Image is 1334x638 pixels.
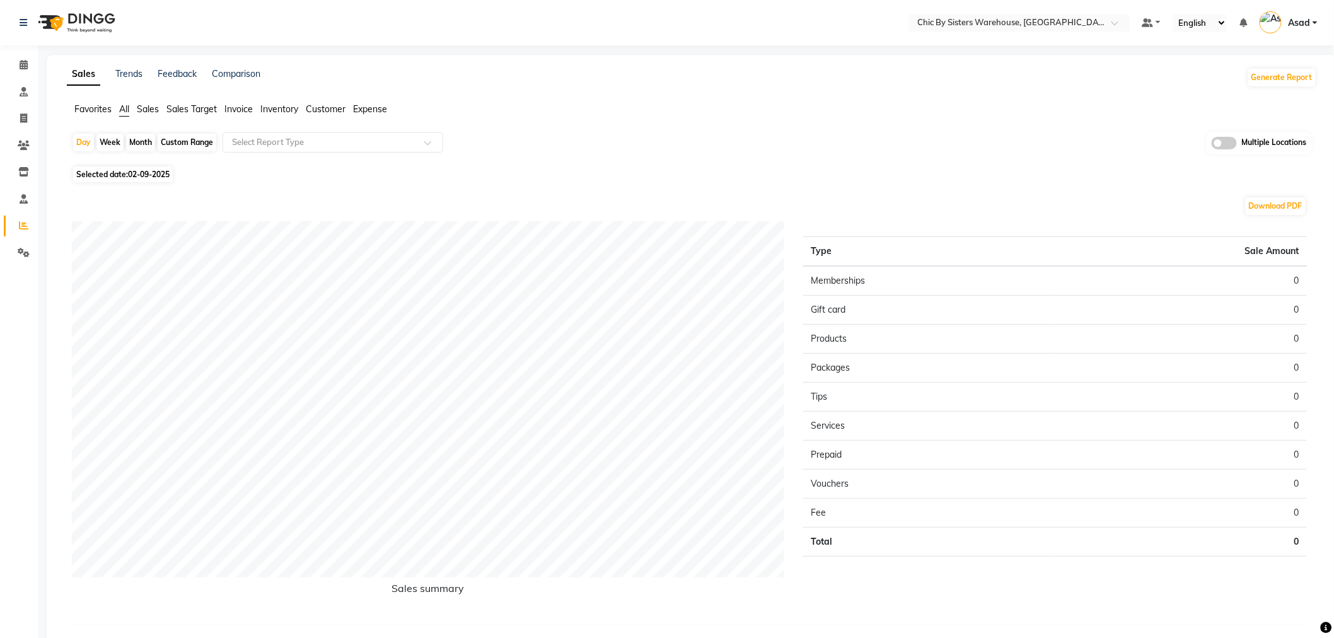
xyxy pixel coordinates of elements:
[803,469,1055,498] td: Vouchers
[166,103,217,115] span: Sales Target
[1055,353,1307,382] td: 0
[74,103,112,115] span: Favorites
[158,134,216,151] div: Custom Range
[1242,137,1307,149] span: Multiple Locations
[1260,11,1282,33] img: Asad
[1055,411,1307,440] td: 0
[96,134,124,151] div: Week
[353,103,387,115] span: Expense
[224,103,253,115] span: Invoice
[803,353,1055,382] td: Packages
[1055,498,1307,527] td: 0
[126,134,155,151] div: Month
[1055,266,1307,296] td: 0
[128,170,170,179] span: 02-09-2025
[73,134,94,151] div: Day
[803,527,1055,556] td: Total
[158,68,197,79] a: Feedback
[1055,440,1307,469] td: 0
[1288,16,1310,30] span: Asad
[803,236,1055,266] th: Type
[73,166,173,182] span: Selected date:
[1055,324,1307,353] td: 0
[306,103,345,115] span: Customer
[803,411,1055,440] td: Services
[67,63,100,86] a: Sales
[72,583,784,600] h6: Sales summary
[115,68,142,79] a: Trends
[137,103,159,115] span: Sales
[1055,382,1307,411] td: 0
[119,103,129,115] span: All
[803,324,1055,353] td: Products
[803,440,1055,469] td: Prepaid
[212,68,260,79] a: Comparison
[1055,236,1307,266] th: Sale Amount
[803,382,1055,411] td: Tips
[1055,295,1307,324] td: 0
[1055,469,1307,498] td: 0
[32,5,119,40] img: logo
[803,295,1055,324] td: Gift card
[1055,527,1307,556] td: 0
[1248,69,1316,86] button: Generate Report
[1246,197,1306,215] button: Download PDF
[260,103,298,115] span: Inventory
[803,498,1055,527] td: Fee
[803,266,1055,296] td: Memberships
